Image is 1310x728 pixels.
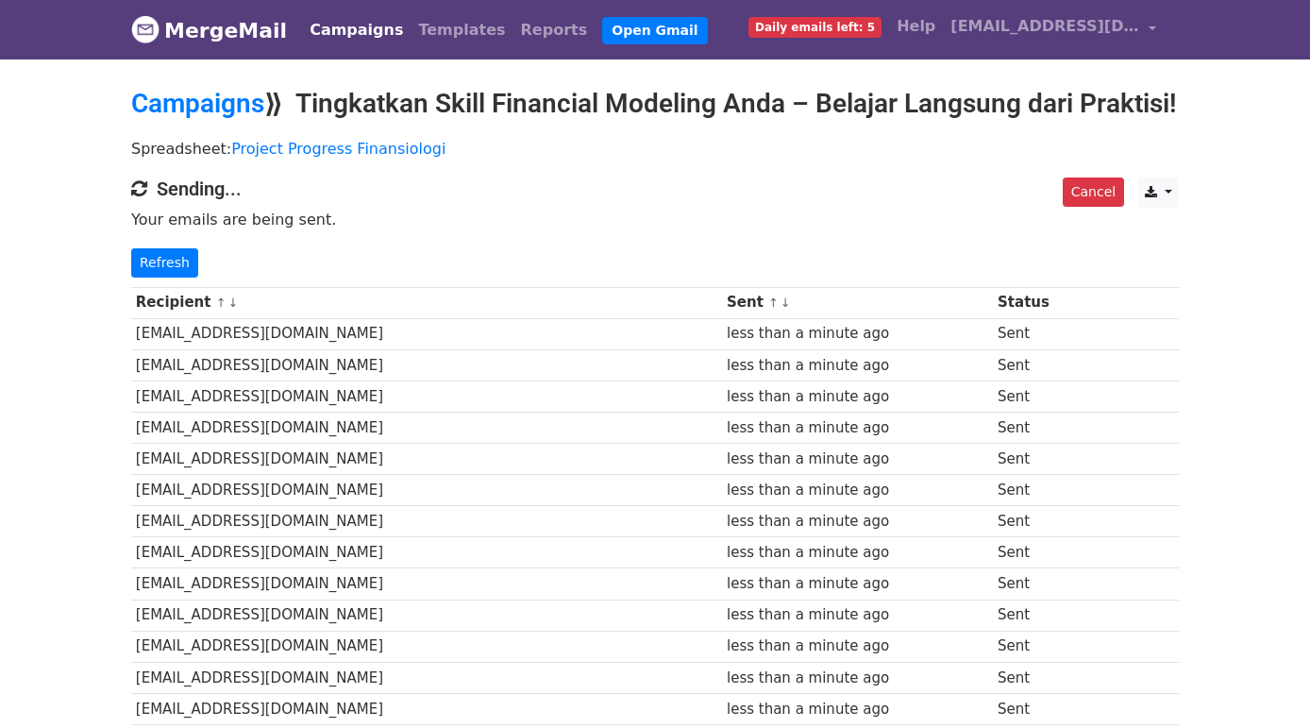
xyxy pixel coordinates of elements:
[993,568,1089,600] td: Sent
[602,17,707,44] a: Open Gmail
[727,355,988,377] div: less than a minute ago
[993,662,1089,693] td: Sent
[993,600,1089,631] td: Sent
[993,475,1089,506] td: Sent
[131,318,722,349] td: [EMAIL_ADDRESS][DOMAIN_NAME]
[131,139,1179,159] p: Spreadsheet:
[1063,178,1124,207] a: Cancel
[993,412,1089,443] td: Sent
[943,8,1164,52] a: [EMAIL_ADDRESS][DOMAIN_NAME]
[727,542,988,564] div: less than a minute ago
[131,15,160,43] img: MergeMail logo
[131,412,722,443] td: [EMAIL_ADDRESS][DOMAIN_NAME]
[411,11,512,49] a: Templates
[231,140,445,158] a: Project Progress Finansiologi
[993,537,1089,568] td: Sent
[131,88,1179,120] h2: ⟫ Tingkatkan Skill Financial Modeling Anda – Belajar Langsung dari Praktisi!
[727,449,988,470] div: less than a minute ago
[727,604,988,626] div: less than a minute ago
[131,381,722,412] td: [EMAIL_ADDRESS][DOMAIN_NAME]
[727,417,988,439] div: less than a minute ago
[993,318,1089,349] td: Sent
[131,537,722,568] td: [EMAIL_ADDRESS][DOMAIN_NAME]
[131,475,722,506] td: [EMAIL_ADDRESS][DOMAIN_NAME]
[722,287,993,318] th: Sent
[727,323,988,345] div: less than a minute ago
[131,178,1179,200] h4: Sending...
[131,349,722,381] td: [EMAIL_ADDRESS][DOMAIN_NAME]
[727,480,988,501] div: less than a minute ago
[131,444,722,475] td: [EMAIL_ADDRESS][DOMAIN_NAME]
[131,248,198,278] a: Refresh
[993,381,1089,412] td: Sent
[131,10,287,50] a: MergeMail
[727,573,988,595] div: less than a minute ago
[131,631,722,662] td: [EMAIL_ADDRESS][DOMAIN_NAME]
[131,88,264,119] a: Campaigns
[513,11,596,49] a: Reports
[131,506,722,537] td: [EMAIL_ADDRESS][DOMAIN_NAME]
[131,662,722,693] td: [EMAIL_ADDRESS][DOMAIN_NAME]
[741,8,889,45] a: Daily emails left: 5
[131,210,1179,229] p: Your emails are being sent.
[781,296,791,310] a: ↓
[131,287,722,318] th: Recipient
[993,693,1089,724] td: Sent
[993,631,1089,662] td: Sent
[131,693,722,724] td: [EMAIL_ADDRESS][DOMAIN_NAME]
[889,8,943,45] a: Help
[216,296,227,310] a: ↑
[131,600,722,631] td: [EMAIL_ADDRESS][DOMAIN_NAME]
[302,11,411,49] a: Campaigns
[748,17,882,38] span: Daily emails left: 5
[768,296,779,310] a: ↑
[993,349,1089,381] td: Sent
[993,444,1089,475] td: Sent
[727,668,988,689] div: less than a minute ago
[227,296,238,310] a: ↓
[727,699,988,720] div: less than a minute ago
[727,386,988,408] div: less than a minute ago
[131,568,722,600] td: [EMAIL_ADDRESS][DOMAIN_NAME]
[727,511,988,533] div: less than a minute ago
[727,635,988,657] div: less than a minute ago
[993,506,1089,537] td: Sent
[950,15,1139,38] span: [EMAIL_ADDRESS][DOMAIN_NAME]
[993,287,1089,318] th: Status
